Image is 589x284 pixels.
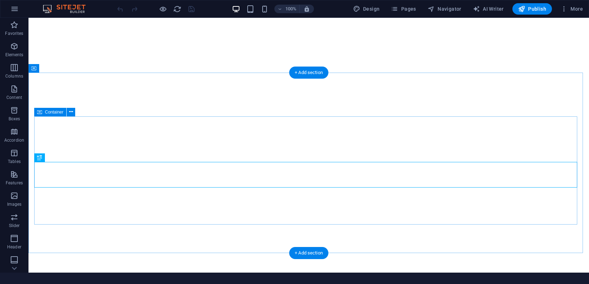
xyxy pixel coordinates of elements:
[304,6,310,12] i: On resize automatically adjust zoom level to fit chosen device.
[512,3,552,15] button: Publish
[41,5,94,13] img: Editor Logo
[8,159,21,164] p: Tables
[274,5,300,13] button: 100%
[428,5,461,12] span: Navigator
[388,3,419,15] button: Pages
[560,5,583,12] span: More
[289,67,329,79] div: + Add section
[7,244,21,250] p: Header
[6,180,23,186] p: Features
[558,3,586,15] button: More
[9,223,20,228] p: Slider
[5,52,24,58] p: Elements
[45,110,63,114] span: Container
[285,5,296,13] h6: 100%
[391,5,416,12] span: Pages
[173,5,181,13] i: Reload page
[9,116,20,122] p: Boxes
[350,3,383,15] button: Design
[350,3,383,15] div: Design (Ctrl+Alt+Y)
[425,3,464,15] button: Navigator
[518,5,546,12] span: Publish
[5,73,23,79] p: Columns
[473,5,504,12] span: AI Writer
[159,5,167,13] button: Click here to leave preview mode and continue editing
[173,5,181,13] button: reload
[289,247,329,259] div: + Add section
[4,137,24,143] p: Accordion
[353,5,380,12] span: Design
[6,95,22,100] p: Content
[5,31,23,36] p: Favorites
[470,3,507,15] button: AI Writer
[7,201,22,207] p: Images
